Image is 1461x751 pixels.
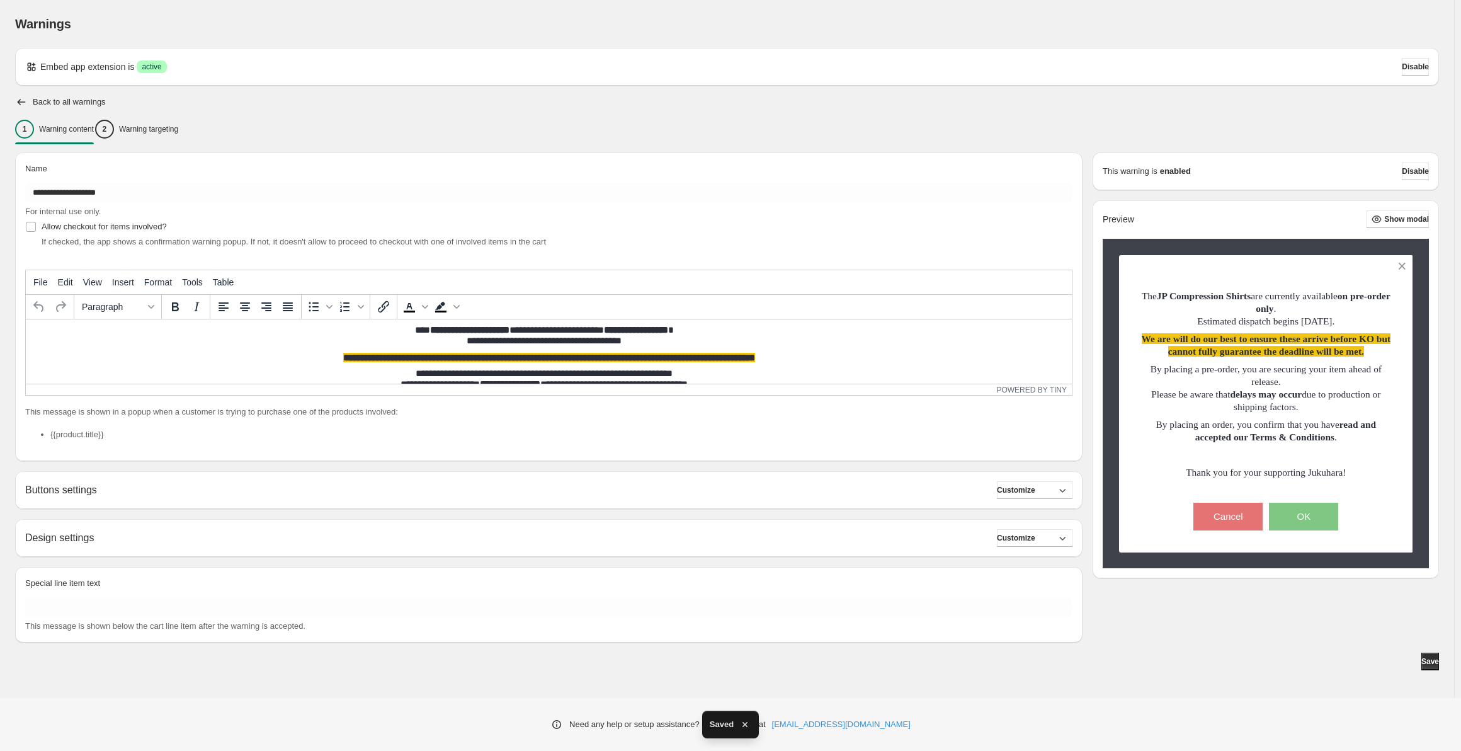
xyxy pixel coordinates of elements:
span: Edit [58,277,73,287]
h2: Buttons settings [25,484,97,496]
button: Justify [277,296,298,318]
p: By placing a pre-order, you are securing your item ahead of release. Please be aware that due to ... [1141,363,1391,413]
button: Cancel [1193,503,1263,530]
span: Insert [112,277,134,287]
button: Customize [997,529,1072,547]
li: {{product.title}} [50,428,1072,441]
span: File [33,277,48,287]
button: Bold [164,296,186,318]
h2: Back to all warnings [33,97,106,107]
div: 2 [95,120,114,139]
div: Text color [400,296,431,318]
span: Save [1421,656,1439,667]
span: We are will do our best to ensure these arrive before KO but cannot fully guarantee the deadline ... [1142,333,1391,357]
button: Align left [213,296,234,318]
span: Table [213,277,234,287]
a: [EMAIL_ADDRESS][DOMAIN_NAME] [772,718,911,731]
h2: Design settings [25,532,94,544]
button: 1Warning content [15,116,94,142]
p: Warning content [39,124,94,134]
span: Special line item text [25,578,100,588]
span: active [142,62,161,72]
a: Powered by Tiny [996,386,1067,394]
span: Disable [1402,166,1429,176]
button: Show modal [1367,210,1429,228]
button: Align center [234,296,256,318]
h2: Preview [1103,214,1134,225]
span: Customize [997,533,1035,543]
button: OK [1269,503,1338,530]
p: Embed app extension is [40,60,134,73]
button: Align right [256,296,277,318]
div: 1 [15,120,34,139]
button: Italic [186,296,207,318]
span: Format [144,277,172,287]
span: Paragraph [82,302,144,312]
button: Formats [77,296,159,318]
div: Bullet list [304,296,336,318]
span: Name [25,164,47,173]
span: Allow checkout for items involved? [42,222,167,231]
span: Tools [182,277,203,287]
iframe: Rich Text Area [26,319,1072,384]
span: Saved [710,718,734,731]
p: Warning targeting [119,124,178,134]
span: View [83,277,102,287]
span: Disable [1402,62,1429,72]
p: This message is shown in a popup when a customer is trying to purchase one of the products involved: [25,406,1072,418]
div: Numbered list [336,296,367,318]
p: By placing an order, you confirm that you have . [1141,418,1391,444]
div: Background color [431,296,463,318]
span: If checked, the app shows a confirmation warning popup. If not, it doesn't allow to proceed to ch... [42,237,546,246]
span: on pre-order only [1256,290,1390,314]
button: 2Warning targeting [95,116,178,142]
strong: enabled [1160,165,1191,178]
p: Thank you for your supporting Jukuhara! [1141,466,1391,479]
span: Customize [997,485,1035,495]
button: Undo [28,296,50,318]
button: Disable [1402,163,1429,180]
span: delays may occur [1230,389,1302,399]
span: Warnings [15,17,71,31]
button: Redo [50,296,71,318]
strong: JP Compression Shirts [1157,290,1251,301]
span: Show modal [1384,214,1429,224]
p: This warning is [1103,165,1157,178]
button: Customize [997,481,1072,499]
p: The are currently available . Estimated dispatch begins [DATE]. [1141,290,1391,328]
button: Save [1421,653,1439,670]
body: Rich Text Area. Press ALT-0 for help. [5,5,1041,120]
span: This message is shown below the cart line item after the warning is accepted. [25,621,305,631]
button: Insert/edit link [373,296,394,318]
button: Disable [1402,58,1429,76]
span: For internal use only. [25,207,101,216]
